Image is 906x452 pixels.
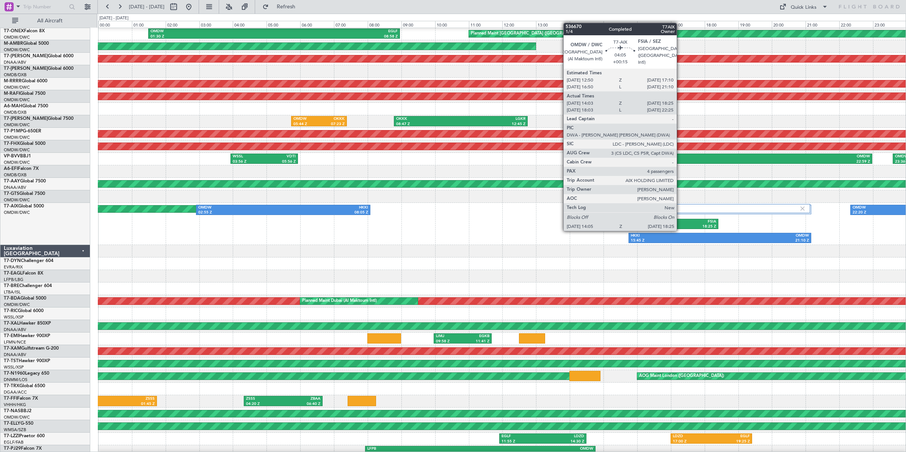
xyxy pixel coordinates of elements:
[644,154,757,159] div: VDTI
[4,79,22,83] span: M-RRRR
[4,434,19,438] span: T7-LZZI
[4,289,21,295] a: LTBA/ISL
[4,446,21,451] span: T7-PJ29
[4,110,27,115] a: OMDB/DXB
[575,224,646,229] div: 14:05 Z
[4,359,19,363] span: T7-TST
[502,21,536,28] div: 12:00
[4,321,19,326] span: T7-XAL
[4,72,27,78] a: OMDB/DXB
[575,219,646,224] div: OMDW
[436,334,463,339] div: LIMJ
[543,439,584,444] div: 14:30 Z
[4,147,30,153] a: OMDW/DWC
[637,21,671,28] div: 16:00
[4,185,26,190] a: DNAA/ABV
[436,339,463,344] div: 09:58 Z
[4,116,48,121] span: T7-[PERSON_NAME]
[4,104,48,108] a: A6-MAHGlobal 7500
[99,15,129,22] div: [DATE] - [DATE]
[4,364,24,370] a: WSSL/XSP
[4,154,31,159] a: VP-BVVBBJ1
[4,296,46,301] a: T7-BDAGlobal 5000
[4,141,45,146] a: T7-FHXGlobal 5000
[738,21,772,28] div: 19:00
[302,295,377,307] div: Planned Maint Dubai (Al Maktoum Intl)
[4,346,59,351] a: T7-XAMGulfstream G-200
[776,1,832,13] button: Quick Links
[644,159,757,165] div: 16:09 Z
[4,421,33,426] a: T7-ELLYG-550
[4,122,30,128] a: OMDW/DWC
[198,205,283,210] div: OMDW
[274,34,398,39] div: 08:58 Z
[4,129,23,133] span: T7-P1MP
[4,166,39,171] a: A6-EFIFalcon 7X
[772,21,806,28] div: 20:00
[259,1,304,13] button: Refresh
[4,29,24,33] span: T7-ONEX
[4,79,47,83] a: M-RRRRGlobal 6000
[300,21,334,28] div: 06:00
[4,141,20,146] span: T7-FHX
[4,197,30,203] a: OMDW/DWC
[570,21,603,28] div: 14:00
[198,210,283,215] div: 02:55 Z
[4,91,20,96] span: M-RAFI
[671,21,705,28] div: 17:00
[4,439,24,445] a: EGLF/FAB
[166,21,199,28] div: 02:00
[4,41,23,46] span: M-AMBR
[4,154,20,159] span: VP-BVV
[4,334,50,338] a: T7-EMIHawker 900XP
[673,439,712,444] div: 17:00 Z
[4,384,45,388] a: T7-TRXGlobal 6500
[4,302,30,308] a: OMDW/DWC
[4,427,26,433] a: WMSA/SZB
[4,47,30,53] a: OMDW/DWC
[4,371,25,376] span: T7-N1960
[711,434,750,439] div: EGLF
[283,396,320,402] div: ZBAA
[246,396,283,402] div: ZSSS
[118,396,155,402] div: ZSSS
[4,204,18,209] span: T7-AIX
[469,21,503,28] div: 11:00
[4,396,17,401] span: T7-FFI
[118,402,155,407] div: 01:45 Z
[199,21,233,28] div: 03:00
[4,259,53,263] a: T7-DYNChallenger 604
[246,402,283,407] div: 04:20 Z
[4,179,20,184] span: T7-AAY
[368,21,401,28] div: 08:00
[4,321,51,326] a: T7-XALHawker 850XP
[4,35,30,40] a: OMDW/DWC
[4,402,26,408] a: VHHH/HKG
[4,66,74,71] a: T7-[PERSON_NAME]Global 6000
[293,122,319,127] div: 05:44 Z
[274,29,398,34] div: EGLF
[4,284,52,288] a: T7-BREChallenger 604
[233,159,264,165] div: 03:56 Z
[80,402,118,407] div: 23:25 Z
[4,54,74,58] a: T7-[PERSON_NAME]Global 6000
[711,439,750,444] div: 19:25 Z
[4,339,26,345] a: LFMN/NCE
[4,271,22,276] span: T7-EAGL
[132,21,166,28] div: 01:00
[435,21,469,28] div: 10:00
[631,233,720,239] div: HKKI
[4,41,49,46] a: M-AMBRGlobal 5000
[471,28,590,39] div: Planned Maint [GEOGRAPHIC_DATA] ([GEOGRAPHIC_DATA])
[4,309,18,313] span: T7-RIC
[799,205,806,212] img: gray-close.svg
[4,204,44,209] a: T7-AIXGlobal 5000
[4,377,27,383] a: DNMM/LOS
[806,21,839,28] div: 21:00
[502,439,543,444] div: 11:55 Z
[23,1,67,13] input: Trip Number
[791,4,817,11] div: Quick Links
[4,179,46,184] a: T7-AAYGlobal 7500
[367,446,480,452] div: LFPB
[4,371,49,376] a: T7-N1960Legacy 650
